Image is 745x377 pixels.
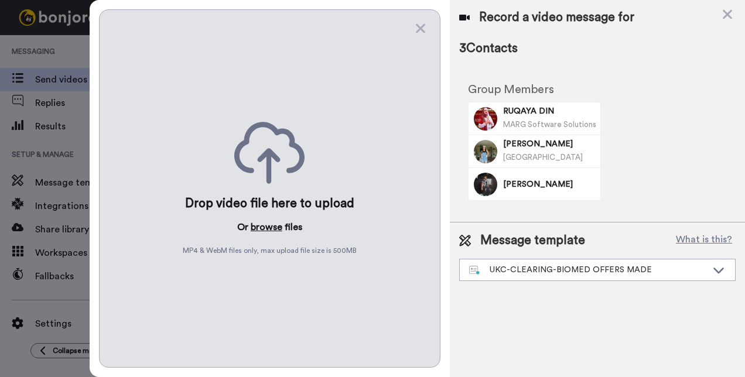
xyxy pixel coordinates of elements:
[503,105,596,117] span: RUQAYA DIN
[183,246,357,255] span: MP4 & WebM files only, max upload file size is 500 MB
[672,232,736,249] button: What is this?
[469,266,480,275] img: nextgen-template.svg
[474,173,497,196] img: Image of OLIVIA AGGREH
[237,220,302,234] p: Or files
[503,121,596,128] span: MARG Software Solutions
[251,220,282,234] button: browse
[503,179,596,190] span: [PERSON_NAME]
[503,138,596,150] span: [PERSON_NAME]
[480,232,585,249] span: Message template
[474,140,497,163] img: Image of TARYN BRAYNA
[469,264,707,276] div: UKC-CLEARING-BIOMED OFFERS MADE
[503,153,583,161] span: [GEOGRAPHIC_DATA]
[474,107,497,131] img: Image of RUQAYA DIN
[185,196,354,212] div: Drop video file here to upload
[468,83,601,96] h2: Group Members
